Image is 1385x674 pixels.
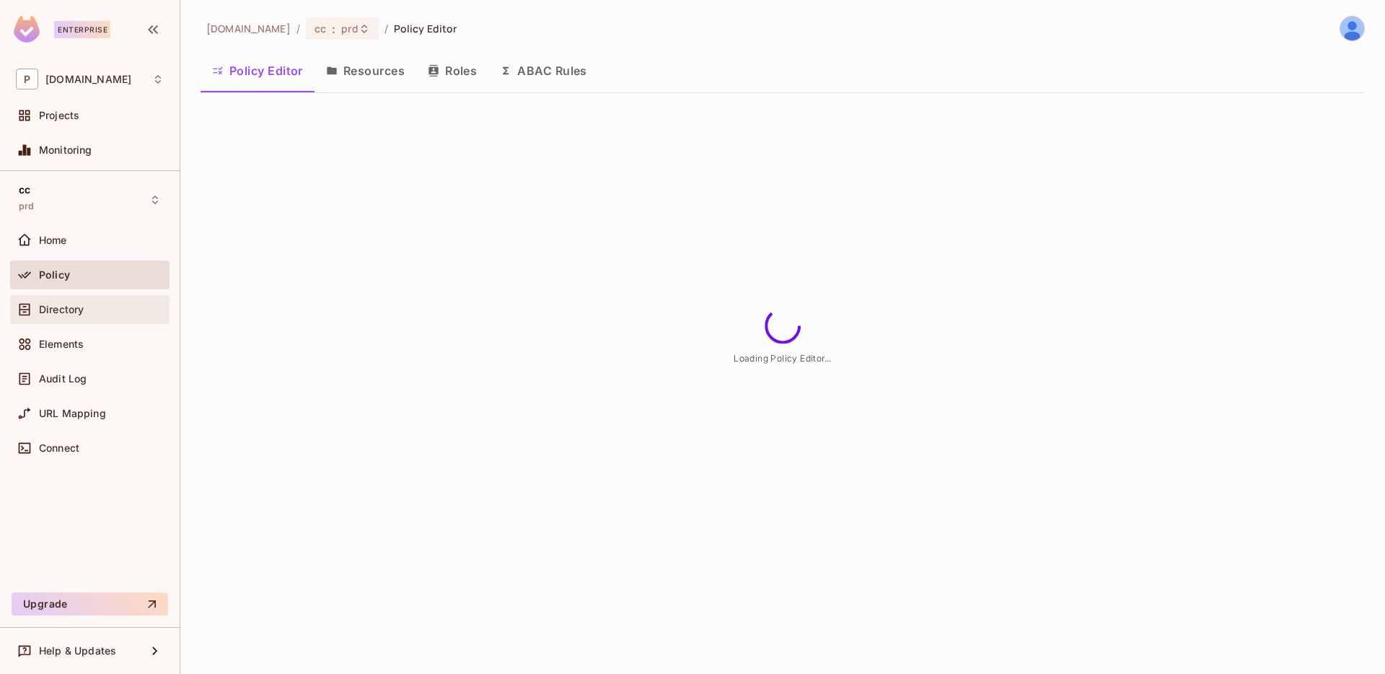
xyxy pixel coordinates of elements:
[394,22,457,35] span: Policy Editor
[206,22,291,35] span: the active workspace
[201,53,315,89] button: Policy Editor
[12,592,168,616] button: Upgrade
[341,22,358,35] span: prd
[39,269,70,281] span: Policy
[39,373,87,385] span: Audit Log
[16,69,38,89] span: P
[488,53,599,89] button: ABAC Rules
[19,201,34,212] span: prd
[296,22,300,35] li: /
[331,23,336,35] span: :
[54,21,110,38] div: Enterprise
[39,338,84,350] span: Elements
[39,442,79,454] span: Connect
[39,110,79,121] span: Projects
[14,16,40,43] img: SReyMgAAAABJRU5ErkJggg==
[39,304,84,315] span: Directory
[39,408,106,419] span: URL Mapping
[315,53,416,89] button: Resources
[19,184,30,196] span: cc
[384,22,388,35] li: /
[734,353,832,364] span: Loading Policy Editor...
[416,53,488,89] button: Roles
[39,235,67,246] span: Home
[45,74,131,85] span: Workspace: pluto.tv
[315,22,326,35] span: cc
[39,144,92,156] span: Monitoring
[39,645,116,657] span: Help & Updates
[1340,17,1364,40] img: Luis Albarenga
